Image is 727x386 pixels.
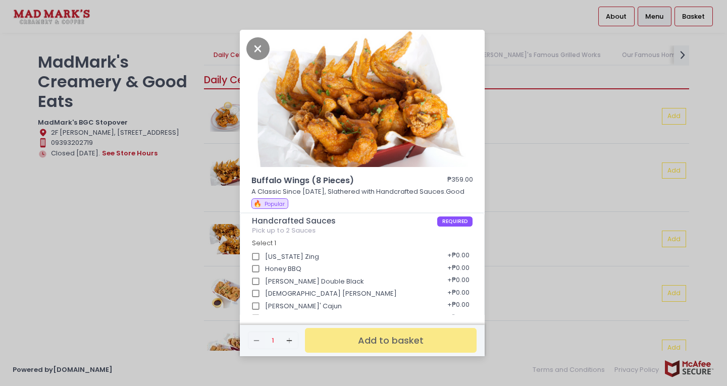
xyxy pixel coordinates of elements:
div: + ₱0.00 [444,259,473,279]
button: Add to basket [305,328,477,353]
div: ₱359.00 [447,175,473,187]
span: Buffalo Wings (8 Pieces) [251,175,418,187]
span: REQUIRED [437,216,473,227]
img: Buffalo Wings (8 Pieces) [240,30,485,167]
span: Handcrafted Sauces [252,216,437,226]
div: + ₱0.00 [444,284,473,303]
div: + ₱0.00 [444,297,473,316]
div: Pick up to 2 Sauces [252,227,473,235]
button: Close [246,43,270,53]
span: 🔥 [253,199,262,208]
div: + ₱0.00 [444,309,473,328]
div: + ₱0.00 [444,272,473,291]
span: Popular [265,200,285,208]
p: A Classic Since [DATE], Slathered with Handcrafted Sauces.Good [251,187,474,197]
span: Select 1 [252,239,276,247]
div: + ₱0.00 [444,247,473,266]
